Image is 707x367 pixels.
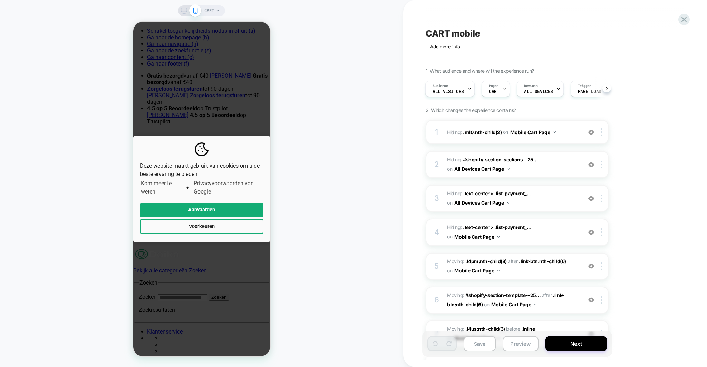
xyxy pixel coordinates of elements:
span: CART [489,89,499,94]
img: down arrow [553,131,556,133]
span: after [542,292,552,298]
span: .l4us:nth-child(3) [465,326,505,332]
button: Voorkeuren [7,197,130,212]
span: ● [53,161,56,170]
span: .inline [521,326,535,332]
button: Save [464,336,496,351]
span: CART mobile [426,28,480,39]
span: .l4pm:nth-child(8) [465,258,507,264]
a: Kom meer te weten [7,156,49,175]
img: crossed eye [588,229,594,235]
span: Moving: [447,257,579,276]
button: Preview [503,336,539,351]
span: Pages [489,83,498,88]
span: .text-center > .list-payment_... [463,190,531,196]
a: Privacyvoorwaarden van Google [59,156,130,175]
button: Mobile Cart Page [454,232,500,242]
span: Hiding : [447,223,579,241]
span: Trigger [578,83,591,88]
div: 4 [433,226,440,239]
span: Moving: [447,291,579,309]
img: close [601,330,602,338]
span: Moving: [447,325,579,343]
span: Deze website maakt gebruik van cookies om u de beste ervaring te bieden. [7,140,130,156]
button: All Devices Cart Page [454,164,510,174]
span: + Add more info [426,44,460,49]
img: close [601,296,602,304]
img: crossed eye [588,263,594,269]
span: on [447,165,452,173]
img: close [601,228,602,236]
img: crossed eye [588,297,594,303]
span: All Visitors [433,89,464,94]
span: CART [204,5,214,16]
button: Aanvaarden [7,181,130,196]
span: 2. Which changes the experience contains? [426,107,516,113]
div: 2 [433,158,440,171]
button: Mobile Cart Page [454,266,500,276]
button: Mobile Cart Page [510,127,556,137]
span: 1. What audience and where will the experience run? [426,68,534,74]
div: 6 [433,293,440,307]
span: on [503,128,508,136]
span: after [508,258,518,264]
img: close [601,195,602,202]
img: close [601,262,602,270]
span: .link-btn:nth-child(6) [519,258,566,264]
div: 5 [433,259,440,273]
div: 7 [433,327,440,341]
div: 1 [433,125,440,139]
span: Hiding : [447,189,579,208]
img: close [601,161,602,168]
span: on [447,266,452,275]
div: 3 [433,191,440,205]
span: #shopify-section-template--25... [465,292,541,298]
img: logo [61,120,75,134]
img: down arrow [507,202,510,204]
button: All Devices Cart Page [454,198,510,208]
img: crossed eye [588,196,594,201]
span: before [506,326,520,332]
span: on [484,300,489,309]
img: crossed eye [588,162,594,168]
span: .text-center > .list-payment_... [463,224,531,230]
button: Mobile Cart Page [491,299,537,309]
span: .link-btn:nth-child(6) [447,292,564,307]
span: Devices [524,83,537,88]
span: on [447,232,452,241]
span: .m10:nth-child(2) [463,129,502,135]
span: Audience [433,83,448,88]
span: #shopify-section-sections--25... [463,157,538,162]
img: down arrow [507,168,510,170]
span: Hiding : [447,127,579,137]
img: down arrow [534,304,537,305]
img: close [601,128,602,136]
span: ALL DEVICES [524,89,553,94]
img: down arrow [497,236,500,238]
span: Hiding : [447,155,579,174]
img: crossed eye [588,129,594,135]
span: Page Load [578,89,601,94]
img: down arrow [497,270,500,271]
button: Next [545,336,607,351]
span: on [447,198,452,207]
